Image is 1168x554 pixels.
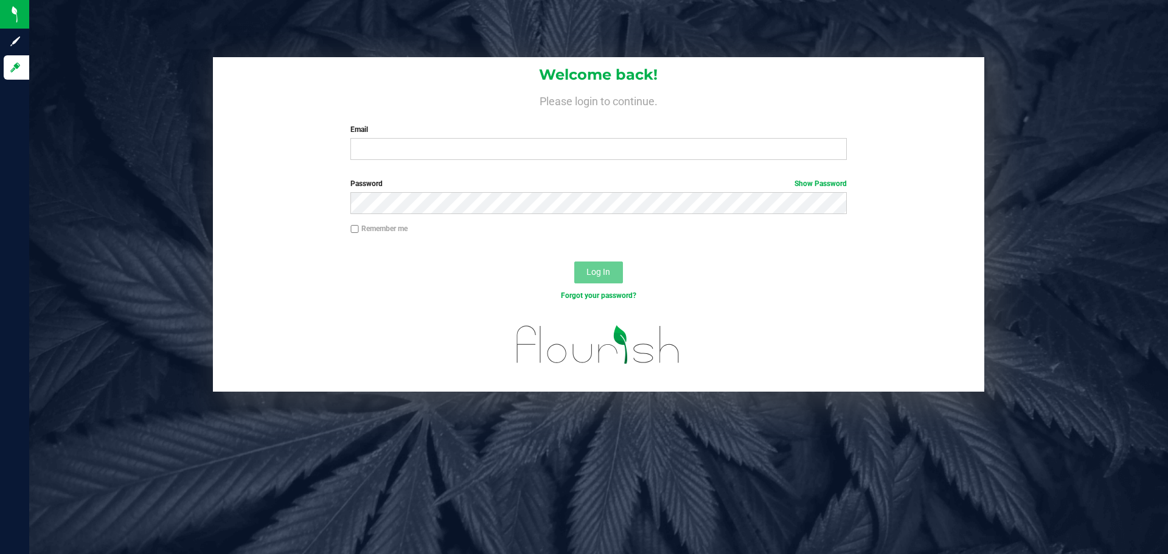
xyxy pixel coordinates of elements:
[574,261,623,283] button: Log In
[350,225,359,234] input: Remember me
[9,61,21,74] inline-svg: Log in
[561,291,636,300] a: Forgot your password?
[9,35,21,47] inline-svg: Sign up
[350,124,846,135] label: Email
[213,92,984,107] h4: Please login to continue.
[213,67,984,83] h1: Welcome back!
[350,179,383,188] span: Password
[502,314,695,376] img: flourish_logo.svg
[350,223,408,234] label: Remember me
[794,179,847,188] a: Show Password
[586,267,610,277] span: Log In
